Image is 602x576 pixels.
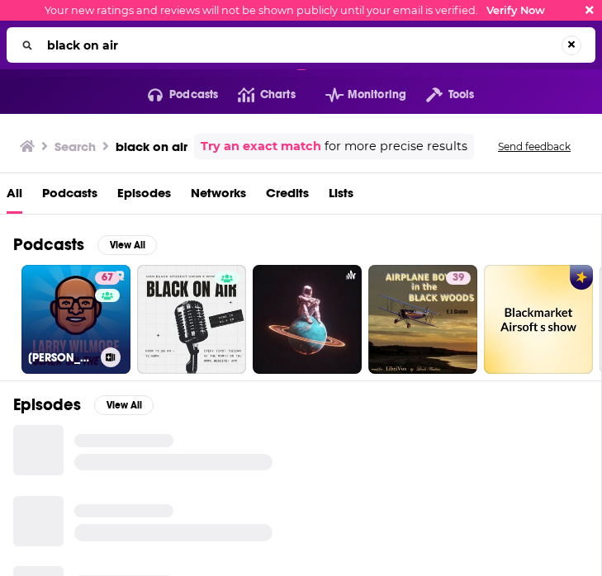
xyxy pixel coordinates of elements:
a: 39 [368,265,477,374]
h3: black on air [116,139,187,154]
button: View All [97,235,157,255]
button: open menu [406,82,474,108]
h3: [PERSON_NAME]: Black on the Air [28,351,94,365]
button: View All [94,395,154,415]
a: Podcasts [42,180,97,214]
span: for more precise results [325,137,467,156]
input: Search... [40,32,562,59]
span: Charts [260,83,296,106]
span: Monitoring [348,83,406,106]
a: 67[PERSON_NAME]: Black on the Air [21,265,130,374]
a: Charts [218,82,295,108]
a: Credits [266,180,309,214]
span: Tools [448,83,475,106]
button: Send feedback [493,139,576,153]
h3: Search [55,139,96,154]
a: 39 [446,271,471,285]
div: Your new ratings and reviews will not be shown publicly until your email is verified. [45,4,545,17]
a: EpisodesView All [13,394,154,415]
span: 67 [102,270,113,286]
button: open menu [128,82,219,108]
span: 39 [453,270,464,286]
a: 67 [95,271,120,285]
a: Verify Now [486,4,545,17]
a: PodcastsView All [13,234,157,255]
a: All [7,180,22,214]
a: Lists [329,180,353,214]
a: Try an exact match [201,137,321,156]
h2: Podcasts [13,234,84,255]
button: open menu [306,82,406,108]
div: Search... [7,27,595,63]
h2: Episodes [13,394,81,415]
span: Podcasts [169,83,218,106]
a: Networks [191,180,246,214]
a: Episodes [117,180,171,214]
